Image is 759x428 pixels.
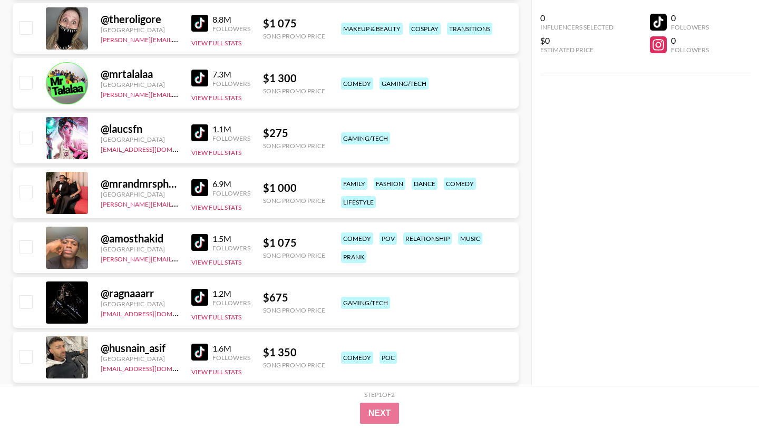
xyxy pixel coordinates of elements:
div: Song Promo Price [263,306,325,314]
img: TikTok [191,124,208,141]
div: 7.3M [212,69,250,80]
div: comedy [341,77,373,90]
div: relationship [403,232,452,245]
div: @ amosthakid [101,232,179,245]
div: [GEOGRAPHIC_DATA] [101,26,179,34]
a: [PERSON_NAME][EMAIL_ADDRESS][DOMAIN_NAME] [101,89,257,99]
div: Followers [212,189,250,197]
div: Followers [212,25,250,33]
div: [GEOGRAPHIC_DATA] [101,81,179,89]
div: music [458,232,482,245]
div: $ 1 075 [263,17,325,30]
div: @ theroligore [101,13,179,26]
div: $ 1 075 [263,236,325,249]
img: TikTok [191,234,208,251]
div: Followers [671,23,709,31]
div: [GEOGRAPHIC_DATA] [101,190,179,198]
div: comedy [341,352,373,364]
button: View Full Stats [191,94,241,102]
div: Followers [212,244,250,252]
div: Followers [671,46,709,54]
button: View Full Stats [191,149,241,157]
div: fashion [374,178,405,190]
img: TikTok [191,344,208,361]
div: prank [341,251,366,263]
div: Song Promo Price [263,87,325,95]
div: [GEOGRAPHIC_DATA] [101,355,179,363]
div: $ 1 350 [263,346,325,359]
div: $ 275 [263,127,325,140]
div: 1.2M [212,288,250,299]
div: Song Promo Price [263,142,325,150]
div: @ mrtalalaa [101,67,179,81]
button: View Full Stats [191,258,241,266]
div: [GEOGRAPHIC_DATA] [101,245,179,253]
a: [PERSON_NAME][EMAIL_ADDRESS][DOMAIN_NAME] [101,34,257,44]
img: TikTok [191,289,208,306]
div: 1.5M [212,234,250,244]
div: Song Promo Price [263,251,325,259]
div: comedy [444,178,476,190]
div: pov [379,232,397,245]
div: Song Promo Price [263,32,325,40]
div: Influencers Selected [540,23,614,31]
div: @ laucsfn [101,122,179,135]
button: Next [360,403,400,424]
div: 6.9M [212,179,250,189]
a: [EMAIL_ADDRESS][DOMAIN_NAME] [101,308,207,318]
div: @ ragnaaarr [101,287,179,300]
div: 1.6M [212,343,250,354]
div: $ 675 [263,291,325,304]
div: $ 1 000 [263,181,325,194]
div: Song Promo Price [263,197,325,205]
div: @ husnain_asif [101,342,179,355]
button: View Full Stats [191,39,241,47]
div: makeup & beauty [341,23,403,35]
img: TikTok [191,179,208,196]
div: gaming/tech [341,132,390,144]
a: [PERSON_NAME][EMAIL_ADDRESS][DOMAIN_NAME] [101,253,257,263]
div: transitions [447,23,492,35]
div: 1.1M [212,124,250,134]
a: [EMAIL_ADDRESS][DOMAIN_NAME] [101,143,207,153]
div: $ 1 300 [263,72,325,85]
img: TikTok [191,15,208,32]
div: Step 1 of 2 [364,391,395,398]
div: Followers [212,134,250,142]
div: gaming/tech [341,297,390,309]
div: dance [412,178,437,190]
div: cosplay [409,23,441,35]
button: View Full Stats [191,203,241,211]
div: poc [379,352,397,364]
div: Followers [212,299,250,307]
div: family [341,178,367,190]
div: Followers [212,354,250,362]
iframe: Drift Widget Chat Controller [706,375,746,415]
button: View Full Stats [191,313,241,321]
div: [GEOGRAPHIC_DATA] [101,300,179,308]
a: [PERSON_NAME][EMAIL_ADDRESS][DOMAIN_NAME] [101,198,257,208]
button: View Full Stats [191,368,241,376]
div: $0 [540,35,614,46]
div: 0 [671,13,709,23]
div: @ mrandmrsphoenix [101,177,179,190]
a: [EMAIL_ADDRESS][DOMAIN_NAME] [101,363,207,373]
div: comedy [341,232,373,245]
div: Song Promo Price [263,361,325,369]
div: 0 [671,35,709,46]
div: [GEOGRAPHIC_DATA] [101,135,179,143]
div: Followers [212,80,250,87]
div: gaming/tech [379,77,429,90]
div: 0 [540,13,614,23]
img: TikTok [191,70,208,86]
div: 8.8M [212,14,250,25]
div: lifestyle [341,196,376,208]
div: Estimated Price [540,46,614,54]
